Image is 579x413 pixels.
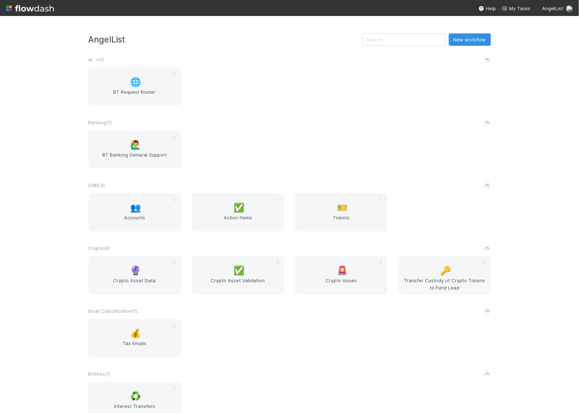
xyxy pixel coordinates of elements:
span: BT Banking General Support [91,151,178,166]
span: Tickets [298,214,385,228]
span: 🙋‍♂️ [130,140,141,150]
span: 🎫 [337,203,348,212]
a: My Tasks [502,5,530,12]
span: Tax Emails [91,340,178,354]
h3: AngelList [88,35,362,44]
a: ✅Action Items [192,193,284,231]
span: Accounts [91,214,178,228]
span: Action Items [195,214,281,228]
button: New workflow [449,33,491,46]
img: logo-inverted-e16ddd16eac7371096b0.svg [6,2,54,15]
a: 🚨Crypto Issues [295,256,388,294]
img: avatar_cc3a00d7-dd5c-4a2f-8d58-dd6545b20c0d.png [566,5,573,12]
span: 🔮 [130,266,141,275]
span: 🚨 [337,266,348,275]
span: Crypto ( 4 ) [88,245,110,251]
span: My Tasks [502,5,530,11]
span: 💰 [130,329,141,338]
a: 👥Accounts [88,193,181,231]
span: BT Request Router [91,88,178,103]
span: Transfer Custody of Crypto Tokens to Fund Lead [401,277,488,291]
span: ♻️ [130,392,141,401]
input: Search... [362,33,446,46]
span: Crypto Asset Data [91,277,178,291]
span: Entities ( 1 ) [88,371,111,377]
span: CRM ( 3 ) [88,182,105,188]
a: 🔮Crypto Asset Data [88,256,181,294]
span: ✅ [233,266,244,275]
a: ✅Crypto Asset Validation [192,256,284,294]
span: 👥 [130,203,141,212]
a: 🙋‍♂️BT Banking General Support [88,130,181,169]
span: AL < ( 1 ) [88,57,104,62]
a: 💰Tax Emails [88,319,181,357]
span: Banking ( 1 ) [88,120,112,125]
div: Help [479,5,496,12]
span: 🔑 [440,266,451,275]
a: 🔑Transfer Custody of Crypto Tokens to Fund Lead [398,256,491,294]
a: 🌐BT Request Router [88,68,181,106]
span: 🌐 [130,77,141,87]
span: Email Classification ( 1 ) [88,308,138,314]
span: ✅ [233,203,244,212]
span: Crypto Asset Validation [195,277,281,291]
span: AngelList [542,5,563,11]
a: 🎫Tickets [295,193,388,231]
span: Crypto Issues [298,277,385,291]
